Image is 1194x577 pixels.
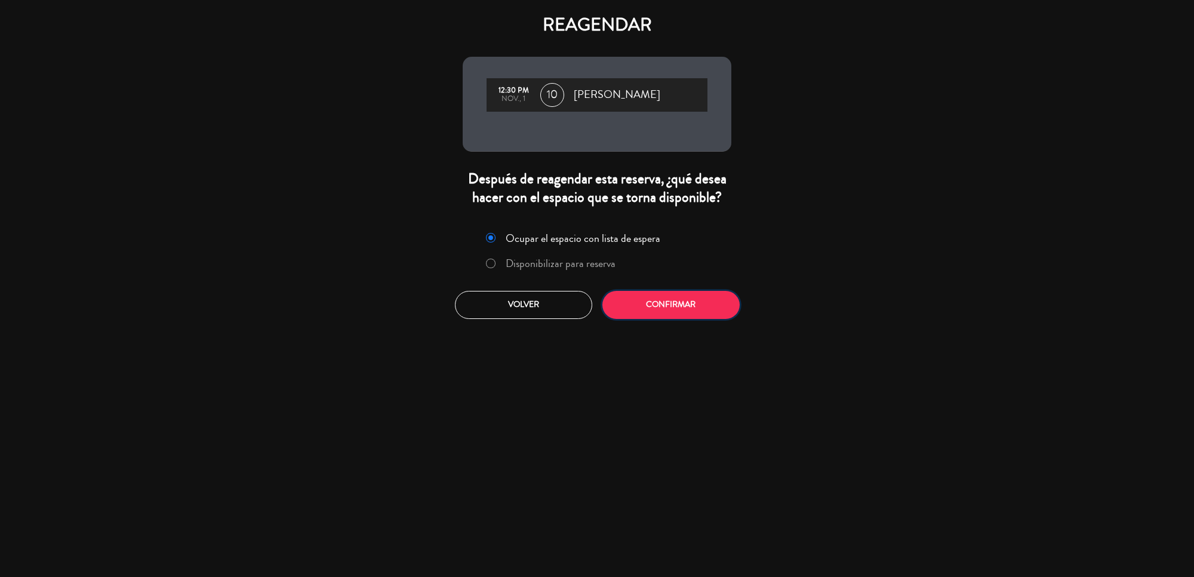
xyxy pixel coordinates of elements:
[455,291,592,319] button: Volver
[506,233,660,244] label: Ocupar el espacio con lista de espera
[493,95,534,103] div: nov., 1
[602,291,740,319] button: Confirmar
[493,87,534,95] div: 12:30 PM
[574,86,660,104] span: [PERSON_NAME]
[506,258,616,269] label: Disponibilizar para reserva
[540,83,564,107] span: 10
[463,14,731,36] h4: REAGENDAR
[463,170,731,207] div: Después de reagendar esta reserva, ¿qué desea hacer con el espacio que se torna disponible?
